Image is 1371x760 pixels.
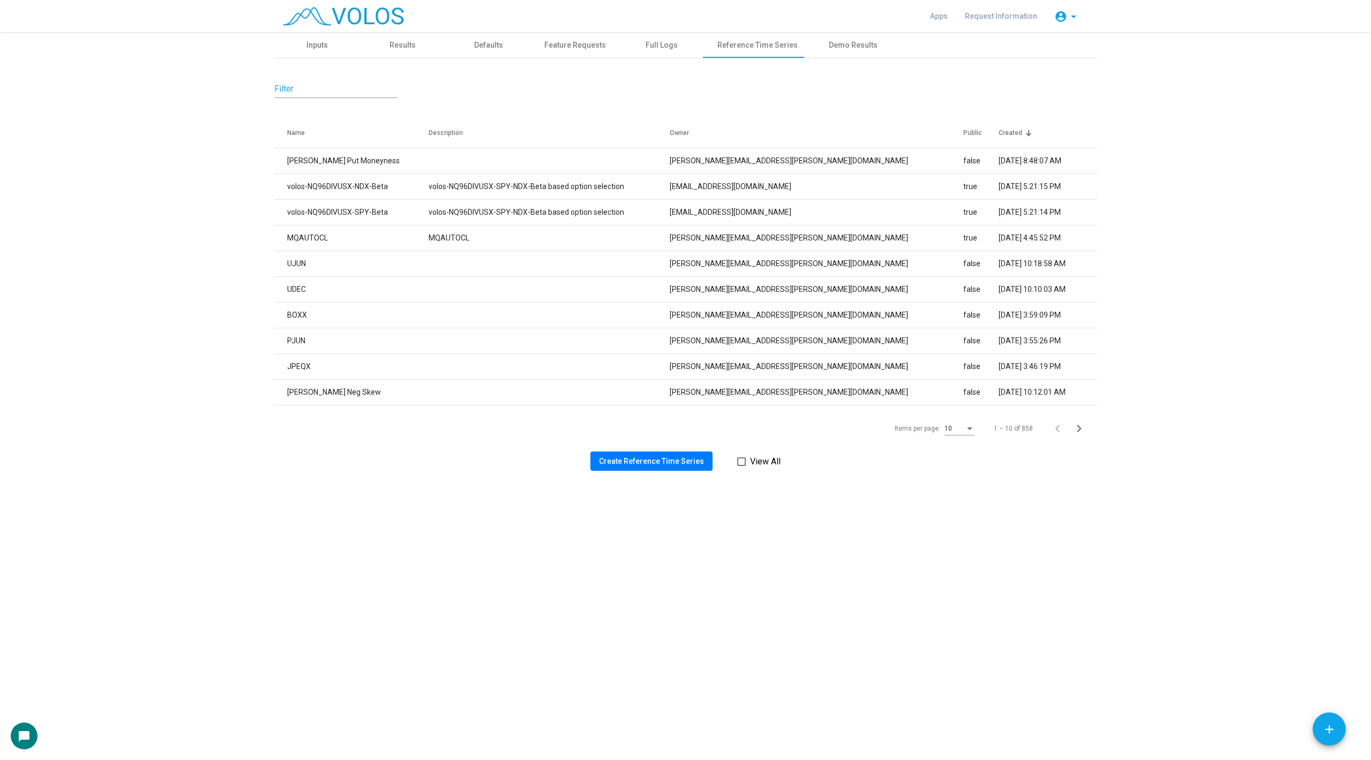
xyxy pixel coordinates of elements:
[429,199,670,225] td: volos-NQ96DIVUSX-SPY-NDX-Beta based option selection
[999,148,1097,174] td: [DATE] 8:48:07 AM
[670,276,964,302] td: [PERSON_NAME][EMAIL_ADDRESS][PERSON_NAME][DOMAIN_NAME]
[429,128,463,138] div: Description
[963,174,998,199] td: true
[646,40,678,51] div: Full Logs
[474,40,503,51] div: Defaults
[999,128,1022,138] div: Created
[670,128,689,138] div: Owner
[945,425,975,433] mat-select: Items per page:
[963,302,998,328] td: false
[274,276,429,302] td: UDEC
[963,328,998,353] td: false
[999,174,1097,199] td: [DATE] 5:21:15 PM
[389,40,416,51] div: Results
[963,353,998,379] td: false
[274,174,429,199] td: volos-NQ96DIVUSX-NDX-Beta
[999,251,1097,276] td: [DATE] 10:18:58 AM
[590,452,713,471] button: Create Reference Time Series
[18,730,31,743] mat-icon: chat_bubble
[963,128,998,138] div: Public
[429,174,670,199] td: volos-NQ96DIVUSX-SPY-NDX-Beta based option selection
[895,424,940,433] div: Items per page:
[963,148,998,174] td: false
[274,379,429,405] td: [PERSON_NAME] Neg Skew
[956,6,1046,26] a: Request Information
[930,12,948,20] span: Apps
[963,225,998,251] td: true
[999,302,1097,328] td: [DATE] 3:59:09 PM
[750,455,781,468] span: View All
[963,276,998,302] td: false
[1050,418,1072,439] button: Previous page
[922,6,956,26] a: Apps
[429,128,670,138] div: Description
[829,40,878,51] div: Demo Results
[1322,723,1336,736] mat-icon: add
[1067,10,1080,23] mat-icon: arrow_drop_down
[999,353,1097,379] td: [DATE] 3:46:19 PM
[274,302,429,328] td: BOXX
[274,251,429,276] td: UJUN
[717,40,798,51] div: Reference Time Series
[274,225,429,251] td: MQAUTOCL
[999,225,1097,251] td: [DATE] 4:45:52 PM
[963,251,998,276] td: false
[429,225,670,251] td: MQAUTOCL
[999,128,1084,138] div: Created
[306,40,328,51] div: Inputs
[670,128,964,138] div: Owner
[544,40,606,51] div: Feature Requests
[670,225,964,251] td: [PERSON_NAME][EMAIL_ADDRESS][PERSON_NAME][DOMAIN_NAME]
[599,457,704,465] span: Create Reference Time Series
[670,174,964,199] td: [EMAIL_ADDRESS][DOMAIN_NAME]
[999,199,1097,225] td: [DATE] 5:21:14 PM
[999,379,1097,405] td: [DATE] 10:12:01 AM
[670,379,964,405] td: [PERSON_NAME][EMAIL_ADDRESS][PERSON_NAME][DOMAIN_NAME]
[1313,712,1346,746] button: Add icon
[670,148,964,174] td: [PERSON_NAME][EMAIL_ADDRESS][PERSON_NAME][DOMAIN_NAME]
[965,12,1037,20] span: Request Information
[963,199,998,225] td: true
[274,353,429,379] td: JPEQX
[670,199,964,225] td: [EMAIL_ADDRESS][DOMAIN_NAME]
[274,328,429,353] td: PJUN
[994,424,1033,433] div: 1 – 10 of 858
[945,425,952,432] span: 10
[670,251,964,276] td: [PERSON_NAME][EMAIL_ADDRESS][PERSON_NAME][DOMAIN_NAME]
[999,328,1097,353] td: [DATE] 3:55:26 PM
[999,276,1097,302] td: [DATE] 10:10:03 AM
[963,379,998,405] td: false
[1054,10,1067,23] mat-icon: account_circle
[287,128,429,138] div: Name
[670,328,964,353] td: [PERSON_NAME][EMAIL_ADDRESS][PERSON_NAME][DOMAIN_NAME]
[1072,418,1093,439] button: Next page
[287,128,305,138] div: Name
[274,148,429,174] td: [PERSON_NAME] Put Moneyness
[963,128,982,138] div: Public
[670,302,964,328] td: [PERSON_NAME][EMAIL_ADDRESS][PERSON_NAME][DOMAIN_NAME]
[274,199,429,225] td: volos-NQ96DIVUSX-SPY-Beta
[670,353,964,379] td: [PERSON_NAME][EMAIL_ADDRESS][PERSON_NAME][DOMAIN_NAME]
